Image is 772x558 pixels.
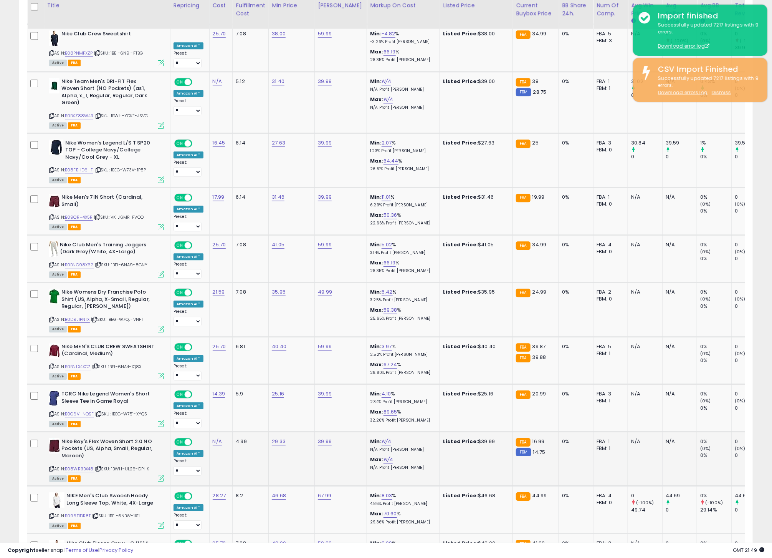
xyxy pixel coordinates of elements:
small: (0%) [700,296,711,302]
div: 0 [735,303,766,310]
div: N/A [631,289,656,296]
span: All listings currently available for purchase on Amazon [49,177,67,183]
div: 0% [562,78,587,85]
div: $39.00 [443,78,507,85]
a: 50.36 [384,211,397,219]
div: FBM: 3 [597,37,622,44]
span: OFF [191,194,203,201]
div: 0% [700,194,731,201]
div: % [370,212,434,226]
span: All listings currently available for purchase on Amazon [49,326,67,332]
div: 0% [700,357,731,364]
span: 39.88 [532,354,546,361]
div: 6.14 [236,139,263,146]
div: FBA: 5 [597,30,622,37]
div: Preset: [174,98,203,115]
small: FBA [516,343,530,352]
div: $41.05 [443,241,507,248]
div: ASIN: [49,194,164,229]
span: | SKU: 1BEG-W73V-1P8P [94,167,146,173]
div: N/A [666,194,691,201]
span: FBA [68,271,81,278]
div: ASIN: [49,343,164,379]
a: 40.40 [272,343,286,350]
a: 59.99 [318,343,332,350]
div: Amazon AI * [174,90,203,97]
span: OFF [191,78,203,85]
div: $31.46 [443,194,507,201]
div: % [370,194,434,208]
div: FBM: 0 [597,201,622,208]
b: Max: [370,96,384,103]
a: Terms of Use [66,546,98,554]
a: 64.44 [384,157,398,165]
a: 38.00 [272,30,286,38]
a: 35.95 [272,288,286,296]
div: % [370,158,434,172]
a: N/A [384,96,393,103]
div: 0% [700,208,731,214]
a: 39.99 [318,193,332,201]
a: 67.24 [384,361,397,369]
a: 4.10 [382,390,391,398]
span: ON [175,194,185,201]
div: 7.08 [236,241,263,248]
div: Repricing [174,1,206,9]
div: Avg Selling Price [666,1,694,25]
b: Nike Team Men's DRI-FIT Flex Woven Short (NO Pockets) (as1, Alpha, x_l, Regular, Regular, Dark Gr... [61,78,155,108]
a: 39.99 [318,139,332,147]
div: 0 [735,194,766,201]
div: 0% [700,343,731,350]
div: % [370,289,434,303]
span: OFF [191,344,203,350]
div: Amazon AI * [174,151,203,158]
a: 39.99 [318,438,332,445]
a: 27.63 [272,139,285,147]
div: N/A [631,241,656,248]
div: ASIN: [49,30,164,65]
p: 6.29% Profit [PERSON_NAME] [370,203,434,208]
b: Min: [370,343,382,350]
div: Min Price [272,1,311,9]
div: Amazon AI * [174,253,203,260]
a: N/A [382,78,391,85]
div: Successfully updated 7217 listings with 9 errors. [652,75,762,96]
p: 2.52% Profit [PERSON_NAME] [370,352,434,357]
div: 0 [735,208,766,214]
b: Min: [370,241,382,248]
a: 16.45 [213,139,225,147]
b: Max: [370,361,384,368]
div: 0% [562,241,587,248]
span: ON [175,344,185,350]
span: FBA [68,177,81,183]
a: B08WR3BX48 [65,466,94,472]
div: % [370,139,434,154]
p: -3.26% Profit [PERSON_NAME] [370,39,434,45]
div: N/A [631,343,656,350]
div: Preset: [174,160,203,177]
b: Nike Club Men's Training Joggers (Dark Grey/White, 4X-Large) [60,241,153,257]
a: 21.59 [213,288,225,296]
div: % [370,259,434,274]
div: 30.84 [631,139,662,146]
div: ASIN: [49,289,164,331]
div: [PERSON_NAME] [318,1,364,9]
div: 0 [631,153,662,160]
span: OFF [191,289,203,296]
a: B09QRH4X5R [65,214,93,221]
p: 28.35% Profit [PERSON_NAME] [370,268,434,274]
div: 0 [666,153,697,160]
div: 0% [562,30,587,37]
div: Preset: [174,214,203,231]
div: Amazon AI * [174,206,203,213]
span: 34.99 [532,30,547,37]
div: FBM: 1 [597,350,622,357]
b: Nike Women's Legend L/S T SP20 TOP - College Navy/College Navy/Cool Grey - XL [65,139,159,163]
a: Privacy Policy [99,546,133,554]
span: All listings currently available for purchase on Amazon [49,224,67,230]
small: (0%) [735,201,746,207]
small: FBA [516,30,530,39]
span: FBA [68,224,81,230]
span: | SKU: 1BWH-YOKE-JSVG [94,113,148,119]
div: Avg BB Share [700,1,728,17]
